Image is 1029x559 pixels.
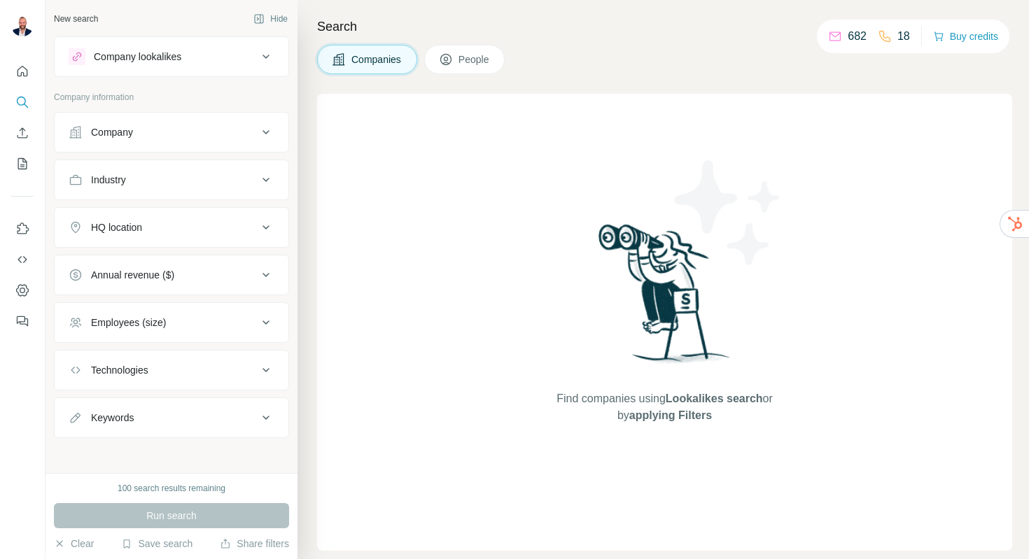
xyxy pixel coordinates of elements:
button: Share filters [220,537,289,551]
button: Use Surfe API [11,247,34,272]
p: Company information [54,91,289,104]
span: applying Filters [629,409,712,421]
button: Use Surfe on LinkedIn [11,216,34,241]
button: Save search [121,537,192,551]
h4: Search [317,17,1012,36]
p: 682 [848,28,867,45]
div: Employees (size) [91,316,166,330]
div: Technologies [91,363,148,377]
button: Search [11,90,34,115]
div: Company [91,125,133,139]
div: Annual revenue ($) [91,268,174,282]
button: Feedback [11,309,34,334]
button: Buy credits [933,27,998,46]
button: Enrich CSV [11,120,34,146]
div: 100 search results remaining [118,482,225,495]
button: Hide [244,8,297,29]
button: Technologies [55,353,288,387]
button: Clear [54,537,94,551]
button: My lists [11,151,34,176]
span: Companies [351,52,402,66]
button: Company [55,115,288,149]
div: Industry [91,173,126,187]
button: Dashboard [11,278,34,303]
button: Company lookalikes [55,40,288,73]
button: Industry [55,163,288,197]
img: Avatar [11,14,34,36]
p: 18 [897,28,910,45]
span: People [458,52,491,66]
span: Lookalikes search [666,392,763,404]
div: HQ location [91,220,142,234]
button: HQ location [55,211,288,244]
span: Find companies using or by [552,390,776,424]
button: Annual revenue ($) [55,258,288,292]
div: Keywords [91,411,134,425]
img: Surfe Illustration - Stars [665,150,791,276]
button: Keywords [55,401,288,434]
div: Company lookalikes [94,50,181,64]
button: Quick start [11,59,34,84]
button: Employees (size) [55,306,288,339]
img: Surfe Illustration - Woman searching with binoculars [592,220,738,376]
div: New search [54,13,98,25]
